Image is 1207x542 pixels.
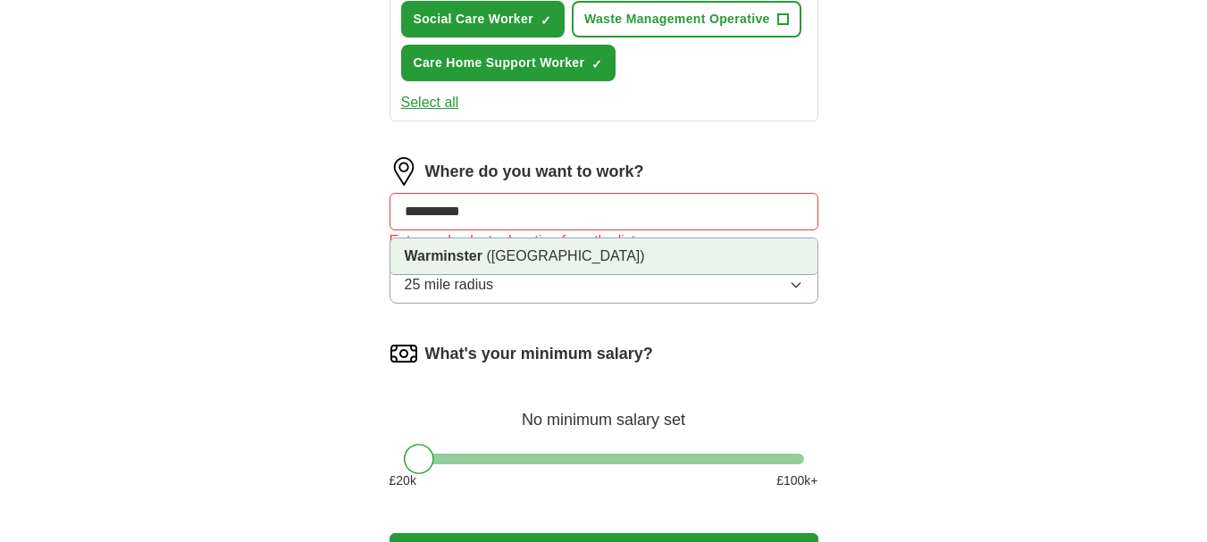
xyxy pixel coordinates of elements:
span: Waste Management Operative [584,10,770,29]
button: Social Care Worker✓ [401,1,565,38]
button: 25 mile radius [390,266,818,304]
div: No minimum salary set [390,389,818,432]
img: location.png [390,157,418,186]
span: £ 20 k [390,471,416,490]
span: ([GEOGRAPHIC_DATA]) [486,248,644,263]
div: Enter and select a location from the list [390,230,818,252]
label: What's your minimum salary? [425,342,653,366]
span: Social Care Worker [414,10,533,29]
span: Care Home Support Worker [414,54,585,72]
button: Waste Management Operative [572,1,801,38]
button: Select all [401,92,459,113]
span: 25 mile radius [405,274,494,296]
span: ✓ [591,57,602,71]
label: Where do you want to work? [425,160,644,184]
span: ✓ [541,13,551,28]
button: Care Home Support Worker✓ [401,45,616,81]
strong: Warminster [405,248,482,263]
img: salary.png [390,339,418,368]
span: £ 100 k+ [776,471,817,490]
